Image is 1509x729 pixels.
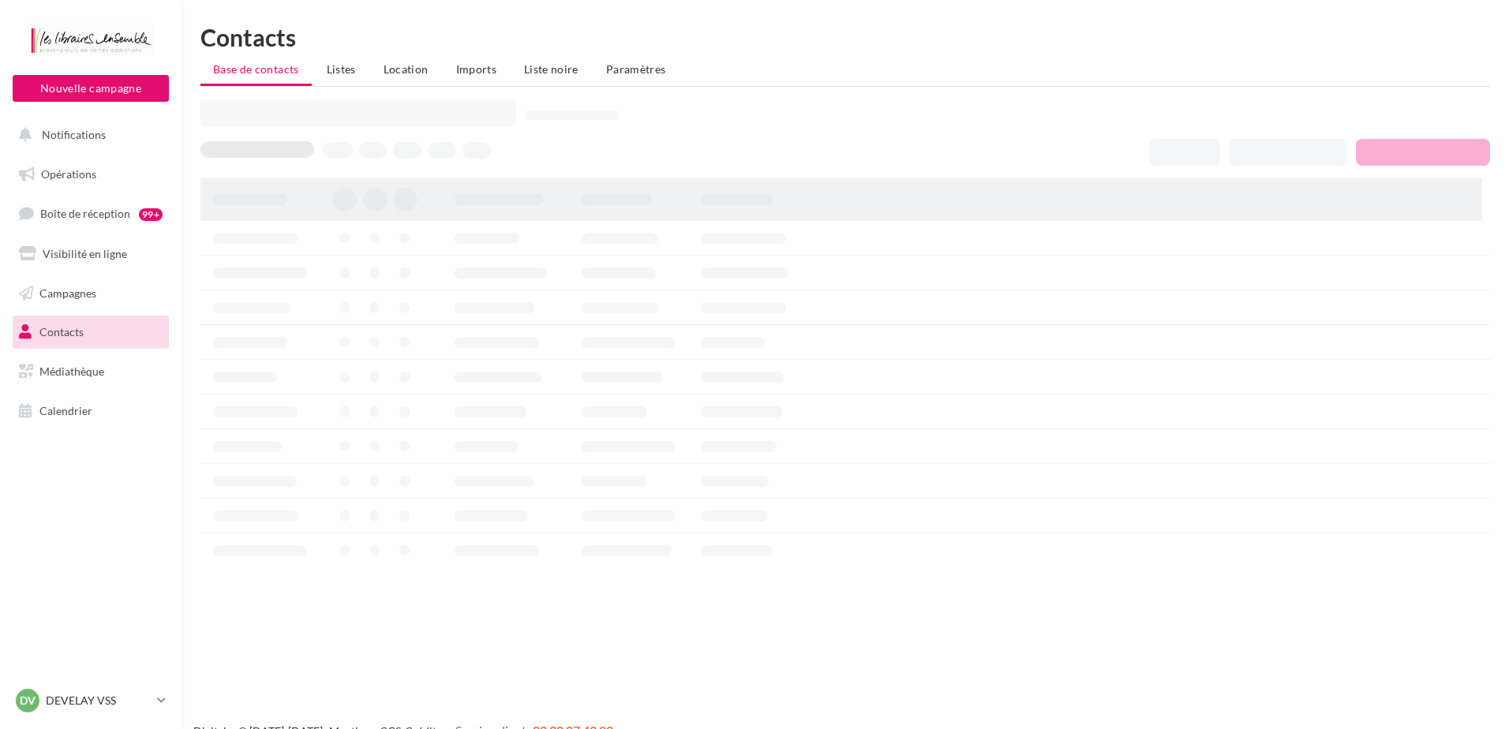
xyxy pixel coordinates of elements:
[41,167,96,181] span: Opérations
[46,693,151,708] p: DEVELAY VSS
[39,364,104,378] span: Médiathèque
[9,196,172,230] a: Boîte de réception99+
[39,404,92,417] span: Calendrier
[43,247,127,260] span: Visibilité en ligne
[384,62,429,76] span: Location
[200,25,1490,49] h1: Contacts
[13,686,169,716] a: DV DEVELAY VSS
[9,237,172,271] a: Visibilité en ligne
[524,62,579,76] span: Liste noire
[9,158,172,191] a: Opérations
[39,286,96,299] span: Campagnes
[139,208,163,221] div: 99+
[20,693,36,708] span: DV
[606,62,666,76] span: Paramètres
[42,128,106,141] span: Notifications
[13,75,169,102] button: Nouvelle campagne
[9,277,172,310] a: Campagnes
[9,355,172,388] a: Médiathèque
[9,394,172,428] a: Calendrier
[327,62,356,76] span: Listes
[9,316,172,349] a: Contacts
[9,118,166,151] button: Notifications
[39,325,84,338] span: Contacts
[456,62,496,76] span: Imports
[40,207,130,220] span: Boîte de réception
